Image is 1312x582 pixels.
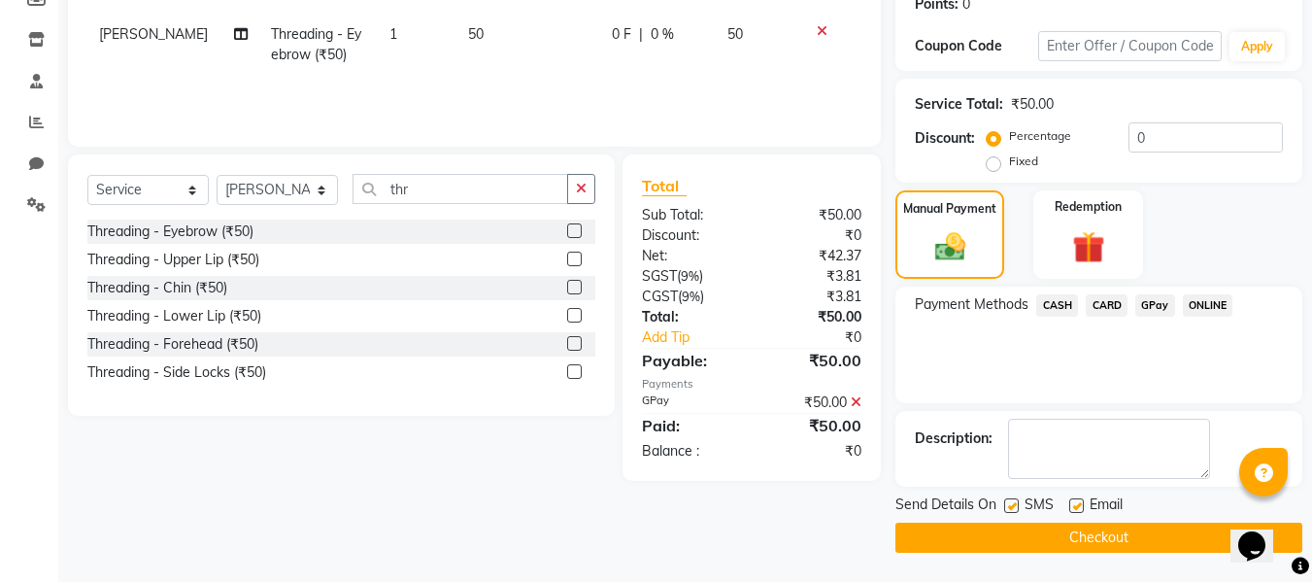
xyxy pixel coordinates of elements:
[1230,504,1293,563] iframe: chat widget
[682,289,700,304] span: 9%
[915,36,1037,56] div: Coupon Code
[651,24,674,45] span: 0 %
[925,229,975,264] img: _cash.svg
[1038,31,1222,61] input: Enter Offer / Coupon Code
[773,327,877,348] div: ₹0
[752,393,876,413] div: ₹50.00
[752,205,876,225] div: ₹50.00
[468,25,484,43] span: 50
[627,225,752,246] div: Discount:
[895,523,1302,553] button: Checkout
[915,294,1028,315] span: Payment Methods
[903,200,996,218] label: Manual Payment
[627,307,752,327] div: Total:
[1025,495,1054,519] span: SMS
[612,24,631,45] span: 0 F
[627,287,752,307] div: ( )
[1183,294,1233,317] span: ONLINE
[1229,32,1285,61] button: Apply
[727,25,743,43] span: 50
[1036,294,1078,317] span: CASH
[627,393,752,413] div: GPay
[1086,294,1127,317] span: CARD
[895,495,996,519] span: Send Details On
[752,246,876,266] div: ₹42.37
[752,414,876,437] div: ₹50.00
[389,25,397,43] span: 1
[642,288,678,305] span: CGST
[915,128,975,149] div: Discount:
[1009,127,1071,145] label: Percentage
[752,349,876,372] div: ₹50.00
[627,266,752,287] div: ( )
[87,306,261,326] div: Threading - Lower Lip (₹50)
[627,205,752,225] div: Sub Total:
[87,250,259,270] div: Threading - Upper Lip (₹50)
[87,278,227,298] div: Threading - Chin (₹50)
[642,176,687,196] span: Total
[353,174,568,204] input: Search or Scan
[627,349,752,372] div: Payable:
[87,334,258,355] div: Threading - Forehead (₹50)
[87,362,266,383] div: Threading - Side Locks (₹50)
[752,225,876,246] div: ₹0
[627,246,752,266] div: Net:
[1055,198,1122,216] label: Redemption
[627,327,772,348] a: Add Tip
[1090,495,1123,519] span: Email
[642,376,861,393] div: Payments
[752,266,876,287] div: ₹3.81
[752,441,876,462] div: ₹0
[915,94,1003,115] div: Service Total:
[642,267,677,285] span: SGST
[639,24,643,45] span: |
[681,268,699,284] span: 9%
[1062,227,1115,267] img: _gift.svg
[752,287,876,307] div: ₹3.81
[271,25,361,63] span: Threading - Eyebrow (₹50)
[1011,94,1054,115] div: ₹50.00
[1135,294,1175,317] span: GPay
[915,428,992,449] div: Description:
[99,25,208,43] span: [PERSON_NAME]
[627,414,752,437] div: Paid:
[87,222,253,242] div: Threading - Eyebrow (₹50)
[627,441,752,462] div: Balance :
[752,307,876,327] div: ₹50.00
[1009,153,1038,170] label: Fixed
